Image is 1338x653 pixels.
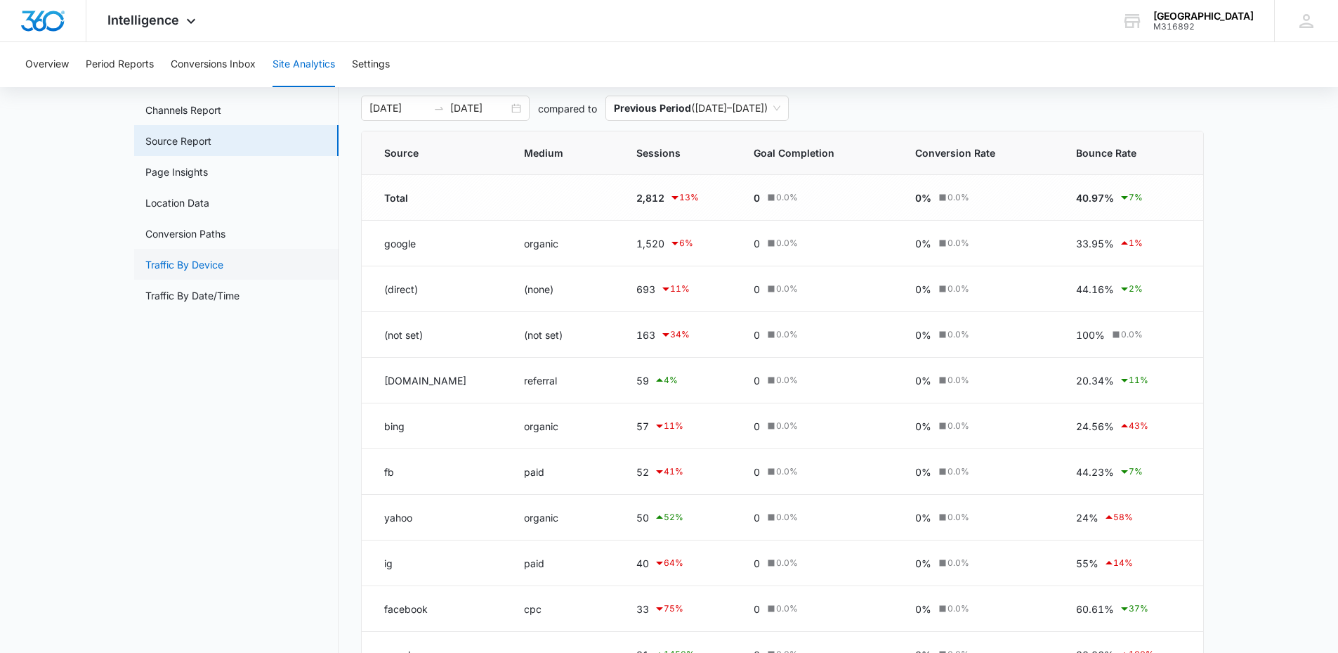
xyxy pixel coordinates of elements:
a: Traffic By Date/Time [145,288,240,303]
div: 0% [915,328,1042,342]
span: Goal Completion [754,146,861,160]
a: Conversion Paths [145,226,225,241]
div: 11 % [660,280,690,297]
td: (none) [507,266,619,312]
a: Source Report [145,134,211,148]
div: 58 % [1103,509,1133,526]
span: Medium [524,146,582,160]
div: 0% [915,510,1042,525]
td: referral [507,358,619,403]
div: 0.0 % [936,420,969,432]
button: Settings [352,42,390,87]
div: 44.16% [1076,280,1181,297]
a: Page Insights [145,164,208,179]
div: 52 [636,463,721,480]
td: organic [507,495,619,541]
span: Bounce Rate [1076,146,1160,160]
td: organic [507,403,619,449]
div: 0.0 % [765,237,798,250]
span: to [433,103,445,114]
div: 0 [754,328,881,342]
div: 0.0 % [765,283,798,295]
div: 11 % [1119,372,1148,389]
div: 0 [754,282,881,297]
td: yahoo [362,495,507,541]
div: 75 % [654,600,683,617]
div: 0 [754,465,881,479]
div: 0.0 % [936,511,969,524]
div: 14 % [1103,555,1133,571]
div: 0% [915,373,1042,388]
div: 40 [636,555,721,571]
td: Total [362,175,507,221]
a: Channels Report [145,103,221,117]
a: Location Data [145,195,209,210]
td: cpc [507,586,619,632]
div: 0% [915,419,1042,434]
td: paid [507,449,619,495]
div: 7 % [1119,189,1143,206]
span: Intelligence [107,13,179,27]
div: 100% [1076,328,1181,342]
td: (not set) [507,312,619,358]
td: (not set) [362,312,507,358]
p: compared to [538,101,597,116]
div: 0.0 % [936,283,969,295]
div: 0% [915,602,1042,616]
div: account name [1153,11,1254,22]
div: 0% [915,282,1042,297]
div: 57 [636,418,721,434]
div: 7 % [1119,463,1143,480]
td: (direct) [362,266,507,312]
div: 4 % [654,372,678,389]
input: End date [450,101,509,116]
div: 0% [915,236,1042,251]
span: swap-right [433,103,445,114]
div: 0% [915,556,1042,571]
div: 0.0 % [1110,328,1143,341]
div: 0% [915,190,1042,205]
input: Start date [369,101,428,116]
td: organic [507,221,619,266]
div: 43 % [1119,418,1148,434]
button: Overview [25,42,69,87]
div: 0.0 % [936,328,969,341]
div: 55% [1076,555,1181,571]
div: 44.23% [1076,463,1181,480]
div: 40.97% [1076,189,1181,206]
div: 0.0 % [936,374,969,387]
td: ig [362,541,507,586]
p: Previous Period [614,102,691,114]
div: 59 [636,372,721,389]
div: 0 [754,419,881,434]
div: 0.0 % [765,602,798,615]
span: Sessions [636,146,700,160]
td: bing [362,403,507,449]
div: 33.95% [1076,235,1181,252]
span: Source [384,146,470,160]
span: Conversion Rate [915,146,1022,160]
div: 0.0 % [765,557,798,569]
div: 0.0 % [936,602,969,615]
span: ( [DATE] – [DATE] ) [614,96,780,120]
div: 60.61% [1076,600,1181,617]
div: 693 [636,280,721,297]
td: facebook [362,586,507,632]
button: Period Reports [86,42,154,87]
td: paid [507,541,619,586]
div: 0 [754,556,881,571]
td: google [362,221,507,266]
div: 1,520 [636,235,721,252]
div: 0.0 % [765,420,798,432]
div: 0.0 % [765,191,798,204]
div: 0 [754,190,881,205]
div: 50 [636,509,721,526]
div: 13 % [669,189,699,206]
div: 0.0 % [936,237,969,250]
div: 64 % [654,555,683,571]
div: 0 [754,373,881,388]
div: 1 % [1119,235,1143,252]
div: 0.0 % [765,374,798,387]
div: 0.0 % [936,191,969,204]
div: 33 [636,600,721,617]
